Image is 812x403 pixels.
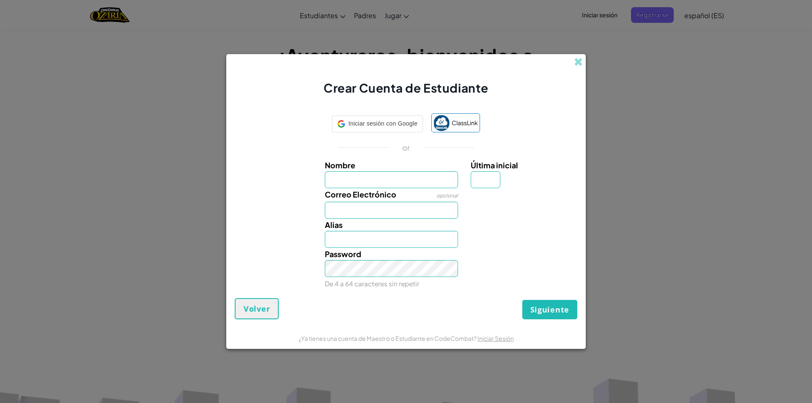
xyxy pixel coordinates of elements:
[325,160,355,170] span: Nombre
[325,220,343,230] span: Alias
[325,189,396,199] span: Correo Electrónico
[325,280,419,288] small: De 4 a 64 caracteres sin repetir
[235,298,279,319] button: Volver
[324,80,488,95] span: Crear Cuenta de Estudiante
[244,304,270,314] span: Volver
[332,115,423,132] div: Iniciar sesión con Google
[433,115,450,131] img: classlink-logo-small.png
[299,334,477,342] span: ¿Ya tienes una cuenta de Maestro o Estudiante en CodeCombat?
[471,160,518,170] span: Última inicial
[325,249,361,259] span: Password
[452,117,478,129] span: ClassLink
[436,192,458,199] span: opcional
[530,304,569,315] span: Siguiente
[522,300,577,319] button: Siguiente
[477,334,514,342] a: Iniciar Sesión
[402,143,410,153] p: or
[348,118,417,130] span: Iniciar sesión con Google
